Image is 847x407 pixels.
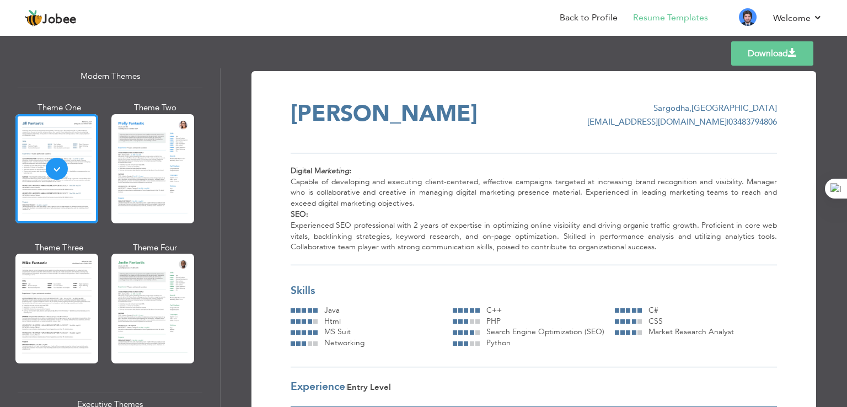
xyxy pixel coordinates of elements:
[291,209,308,219] strong: SEO:
[731,41,813,66] a: Download
[633,12,708,24] a: Resume Templates
[728,116,777,127] span: 03483794806
[114,102,196,114] div: Theme Two
[18,102,100,114] div: Theme One
[773,12,822,25] a: Welcome
[689,103,691,114] span: ,
[486,338,511,348] span: Python
[25,9,42,27] img: jobee.io
[587,116,727,127] span: [EMAIL_ADDRESS][DOMAIN_NAME]
[739,8,757,26] img: Profile Img
[291,153,777,265] div: Capable of developing and executing client-centered, effective campaigns targeted at increasing b...
[324,338,364,348] span: Networking
[345,382,347,393] span: |
[653,103,777,114] span: Sargodha [GEOGRAPHIC_DATA]
[727,116,728,127] span: |
[648,326,734,337] span: Market Research Analyst
[291,98,478,129] span: [PERSON_NAME]
[18,65,202,88] div: Modern Themes
[648,305,658,315] span: C#
[324,305,340,315] span: Java
[486,305,502,315] span: C++
[291,283,777,298] div: Skills
[18,242,100,254] div: Theme Three
[486,326,604,337] span: Search Engine Optimization (SEO)
[648,316,663,326] span: CSS
[324,316,341,326] span: Html
[25,9,77,27] a: Jobee
[42,14,77,26] span: Jobee
[291,379,345,394] span: Experience
[324,326,351,337] span: MS Suit
[486,316,501,326] span: PHP
[560,12,618,24] a: Back to Profile
[321,165,351,176] em: arketing:
[291,165,351,176] strong: Digital M
[114,242,196,254] div: Theme Four
[347,382,391,393] span: Entry Level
